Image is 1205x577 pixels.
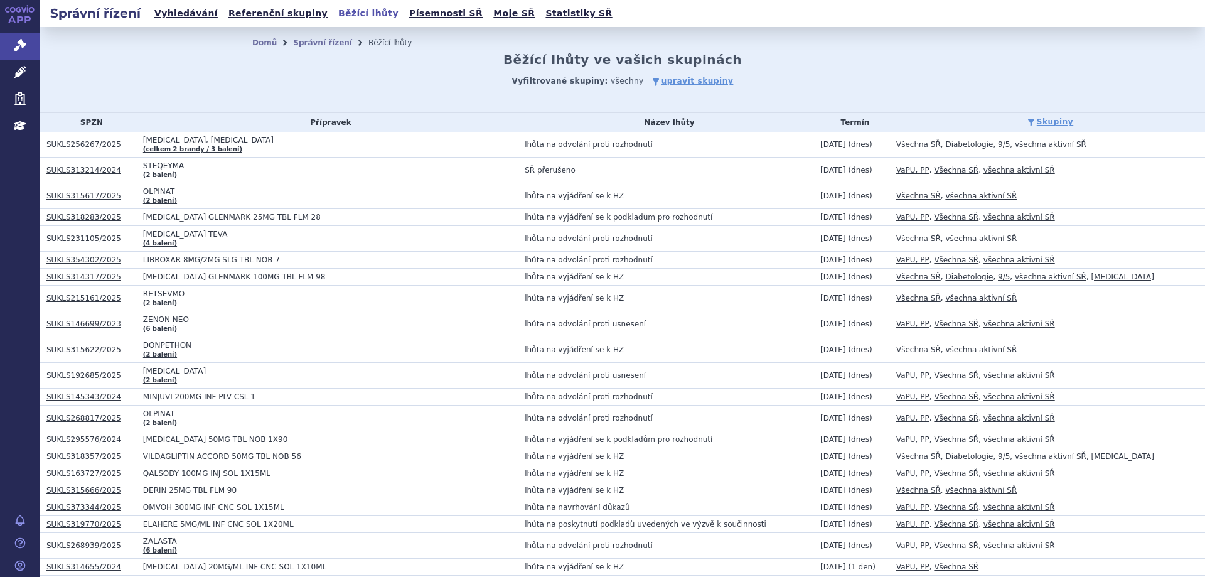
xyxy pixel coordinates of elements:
span: [DATE] [820,541,846,550]
span: QALSODY 100MG INJ SOL 1X15ML [143,469,457,478]
span: , [929,563,932,571]
span: , [978,520,981,529]
a: všechna aktivní SŘ [983,435,1055,444]
span: [MEDICAL_DATA] TEVA [143,230,457,239]
span: [DATE] [820,520,846,529]
a: VaPU, PP [896,563,929,571]
span: (dnes) [848,272,872,281]
span: [DATE] [820,486,846,495]
a: Všechna SŘ [896,486,941,495]
td: lhůta na vyjádření se k HZ [518,337,814,363]
td: lhůta na odvolání proti usnesení [518,311,814,337]
span: , [929,166,932,175]
span: (dnes) [848,234,872,243]
span: DONPETHON [143,341,457,350]
a: 9/5 [998,272,1010,281]
span: , [941,234,943,243]
td: lhůta na odvolání proti usnesení [518,363,814,389]
a: SUKLS318357/2025 [46,452,121,461]
a: Všechna SŘ [934,320,978,328]
a: VaPU, PP [896,520,929,529]
a: SUKLS145343/2024 [46,392,121,401]
a: Všechna SŘ [934,520,978,529]
a: (2 balení) [143,377,177,384]
h2: Běžící lhůty ve vašich skupinách [503,52,742,67]
span: (dnes) [848,345,872,354]
a: VaPU, PP [896,435,929,444]
a: (2 balení) [143,351,177,358]
a: všechna aktivní SŘ [1015,140,1086,149]
a: SUKLS314317/2025 [46,272,121,281]
a: Písemnosti SŘ [405,5,486,22]
span: , [978,435,981,444]
a: VaPU, PP [896,320,929,328]
a: všechna aktivní SŘ [983,213,1055,222]
span: , [1086,452,1089,461]
li: Běžící lhůty [368,33,428,52]
th: Název lhůty [518,113,814,132]
a: SUKLS318283/2025 [46,213,121,222]
a: SUKLS354302/2025 [46,256,121,264]
span: (dnes) [848,452,872,461]
a: všechna aktivní SŘ [945,191,1017,200]
a: (2 balení) [143,171,177,178]
a: Běžící lhůty [335,5,402,22]
span: , [941,452,943,461]
span: , [929,520,932,529]
a: Všechna SŘ [934,392,978,401]
span: (dnes) [848,503,872,512]
a: SUKLS163727/2025 [46,469,121,478]
a: SUKLS319770/2025 [46,520,121,529]
span: (dnes) [848,320,872,328]
a: Všechna SŘ [896,234,941,243]
a: VaPU, PP [896,256,929,264]
span: [DATE] [820,294,846,303]
a: (celkem 2 brandy / 3 balení) [143,146,242,153]
a: Moje SŘ [490,5,538,22]
a: Diabetologie [945,272,993,281]
td: lhůta na vyjádření se k HZ [518,183,814,209]
span: , [978,541,981,550]
a: SUKLS231105/2025 [46,234,121,243]
a: SUKLS315666/2025 [46,486,121,495]
a: Všechna SŘ [896,294,941,303]
th: SPZN [40,113,137,132]
a: 9/5 [998,452,1010,461]
span: , [978,503,981,512]
a: Všechna SŘ [896,140,941,149]
a: Referenční skupiny [225,5,331,22]
a: Správní řízení [293,38,352,47]
a: (2 balení) [143,299,177,306]
a: SUKLS314655/2024 [46,563,121,571]
a: VaPU, PP [896,503,929,512]
td: lhůta na odvolání proti rozhodnutí [518,406,814,431]
span: OMVOH 300MG INF CNC SOL 1X15ML [143,503,457,512]
a: (6 balení) [143,325,177,332]
span: [DATE] [820,166,846,175]
a: Všechna SŘ [896,272,941,281]
span: , [993,140,995,149]
span: , [941,486,943,495]
span: , [978,256,981,264]
a: všechna aktivní SŘ [945,345,1017,354]
span: , [929,414,932,423]
span: , [941,294,943,303]
a: Všechna SŘ [934,256,978,264]
span: ZENON NEO [143,315,457,324]
td: lhůta na vyjádření se k HZ [518,559,814,576]
span: [DATE] [820,371,846,380]
a: SUKLS295576/2024 [46,435,121,444]
th: Přípravek [137,113,518,132]
td: lhůta na odvolání proti rozhodnutí [518,252,814,269]
span: (dnes) [848,371,872,380]
th: Termín [814,113,890,132]
td: SŘ přerušeno [518,158,814,183]
a: Diabetologie [945,452,993,461]
span: [DATE] [820,345,846,354]
span: [MEDICAL_DATA] GLENMARK 100MG TBL FLM 98 [143,272,457,281]
span: , [941,191,943,200]
span: (dnes) [848,166,872,175]
td: lhůta na odvolání proti rozhodnutí [518,533,814,559]
a: VaPU, PP [896,213,929,222]
a: VaPU, PP [896,392,929,401]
